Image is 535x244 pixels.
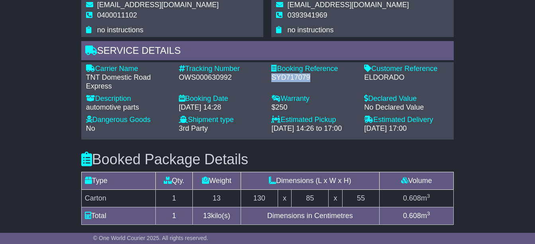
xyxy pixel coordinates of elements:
span: 0393941969 [287,11,327,19]
span: 0.608 [403,194,421,202]
span: 3rd Party [179,124,208,132]
td: Weight [193,172,241,190]
div: Carrier Name [86,65,171,73]
td: 55 [342,190,379,207]
td: x [329,190,343,207]
div: SYD717079 [271,73,356,82]
h3: Booked Package Details [81,152,454,167]
span: no instructions [97,26,143,34]
td: Qty. [155,172,192,190]
td: Dimensions (L x W x H) [241,172,379,190]
span: 0.608 [403,212,421,220]
div: Declared Value [364,94,449,103]
div: OWS000630992 [179,73,264,82]
td: 130 [241,190,278,207]
div: [DATE] 17:00 [364,124,449,133]
td: 1 [155,190,192,207]
sup: 3 [427,211,430,216]
div: Booking Date [179,94,264,103]
td: m [379,207,453,225]
div: automotive parts [86,103,171,112]
div: Estimated Delivery [364,116,449,124]
td: m [379,190,453,207]
div: [DATE] 14:28 [179,103,264,112]
span: 13 [203,212,211,220]
div: ELDORADO [364,73,449,82]
div: Description [86,94,171,103]
div: Service Details [81,41,454,63]
div: $250 [271,103,356,112]
div: TNT Domestic Road Express [86,73,171,91]
div: Warranty [271,94,356,103]
span: No [86,124,95,132]
span: 0400011102 [97,11,137,19]
td: Total [81,207,155,225]
td: Type [81,172,155,190]
div: Customer Reference [364,65,449,73]
div: No Declared Value [364,103,449,112]
span: no instructions [287,26,333,34]
div: Shipment type [179,116,264,124]
div: Dangerous Goods [86,116,171,124]
td: Volume [379,172,453,190]
td: Carton [81,190,155,207]
span: © One World Courier 2025. All rights reserved. [93,235,208,241]
td: 1 [155,207,192,225]
sup: 3 [427,193,430,199]
div: Estimated Pickup [271,116,356,124]
span: [EMAIL_ADDRESS][DOMAIN_NAME] [97,1,219,9]
td: kilo(s) [193,207,241,225]
td: 85 [292,190,329,207]
div: Tracking Number [179,65,264,73]
div: [DATE] 14:26 to 17:00 [271,124,356,133]
div: Booking Reference [271,65,356,73]
td: 13 [193,190,241,207]
td: x [278,190,292,207]
td: Dimensions in Centimetres [241,207,379,225]
span: [EMAIL_ADDRESS][DOMAIN_NAME] [287,1,409,9]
